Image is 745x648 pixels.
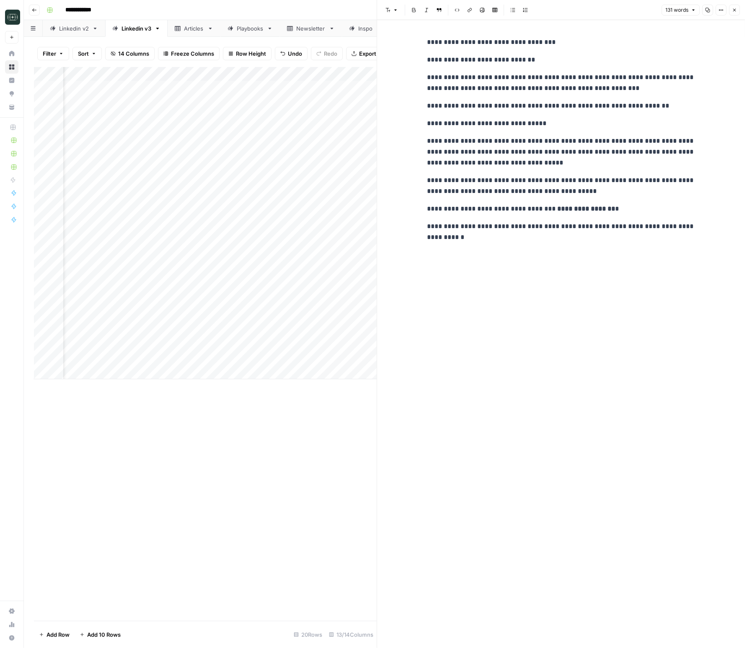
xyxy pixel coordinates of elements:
div: Linkedin v3 [122,24,151,33]
span: Filter [43,49,56,58]
a: Your Data [5,100,18,114]
button: Redo [311,47,343,60]
a: Linkedin v2 [43,20,105,37]
span: Undo [288,49,302,58]
button: Freeze Columns [158,47,220,60]
span: Row Height [236,49,266,58]
a: Articles [168,20,220,37]
button: Filter [37,47,69,60]
button: Help + Support [5,631,18,645]
button: Workspace: Catalyst [5,7,18,28]
a: Settings [5,604,18,618]
span: Add Row [47,630,70,639]
button: Row Height [223,47,272,60]
button: Sort [72,47,102,60]
span: 131 words [665,6,688,14]
span: Sort [78,49,89,58]
div: Playbooks [237,24,264,33]
a: Opportunities [5,87,18,100]
span: 14 Columns [118,49,149,58]
span: Redo [324,49,337,58]
a: Insights [5,74,18,87]
span: Export CSV [359,49,389,58]
div: Inspo [358,24,373,33]
button: 131 words [662,5,700,15]
a: Home [5,47,18,60]
a: Inspo [342,20,389,37]
a: Newsletter [280,20,342,37]
button: Add Row [34,628,75,641]
div: 13/14 Columns [326,628,377,641]
span: Freeze Columns [171,49,214,58]
button: Export CSV [346,47,394,60]
button: 14 Columns [105,47,155,60]
div: 20 Rows [290,628,326,641]
div: Articles [184,24,204,33]
div: Linkedin v2 [59,24,89,33]
span: Add 10 Rows [87,630,121,639]
a: Usage [5,618,18,631]
div: Newsletter [296,24,326,33]
a: Browse [5,60,18,74]
button: Add 10 Rows [75,628,126,641]
img: Catalyst Logo [5,10,20,25]
button: Undo [275,47,308,60]
a: Linkedin v3 [105,20,168,37]
a: Playbooks [220,20,280,37]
